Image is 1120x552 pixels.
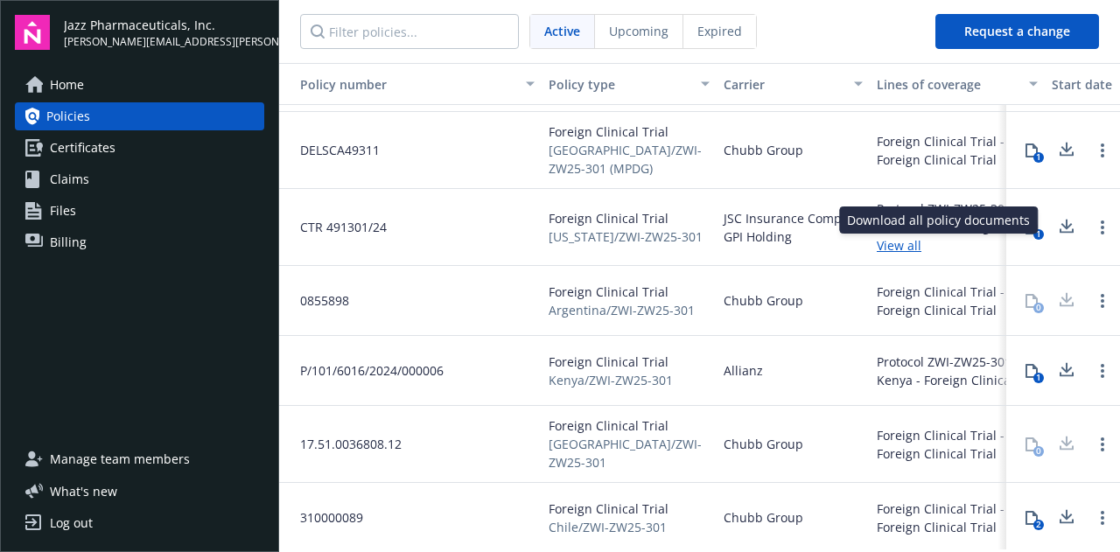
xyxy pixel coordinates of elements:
a: Open options [1092,434,1113,455]
span: Kenya/ZWI-ZW25-301 [549,371,673,389]
div: Download all policy documents [839,206,1038,234]
span: Chubb Group [724,508,803,527]
a: Open options [1092,217,1113,238]
a: Files [15,197,264,225]
span: CTR 491301/24 [286,218,387,236]
span: Argentina/ZWI-ZW25-301 [549,301,695,319]
span: Allianz [724,361,763,380]
a: Policies [15,102,264,130]
button: Carrier [717,63,870,105]
span: Foreign Clinical Trial [549,500,668,518]
div: Foreign Clinical Trial - Foreign Clinical Trial [877,500,1038,536]
span: What ' s new [50,482,117,500]
button: Lines of coverage [870,63,1045,105]
div: 1 [1033,152,1044,163]
div: Carrier [724,75,843,94]
div: Foreign Clinical Trial - Foreign Clinical Trial [877,132,1038,169]
a: Claims [15,165,264,193]
span: [PERSON_NAME][EMAIL_ADDRESS][PERSON_NAME][DOMAIN_NAME] [64,34,264,50]
a: Billing [15,228,264,256]
a: Certificates [15,134,264,162]
div: 1 [1033,229,1044,240]
div: Policy type [549,75,690,94]
span: Foreign Clinical Trial [549,283,695,301]
span: Chile/ZWI-ZW25-301 [549,518,668,536]
a: Home [15,71,264,99]
a: Open options [1092,140,1113,161]
input: Filter policies... [300,14,519,49]
a: Manage team members [15,445,264,473]
div: Protocol ZWI-ZW25-301 Kenya - Foreign Clinical Trial [877,353,1038,389]
span: 0855898 [286,291,349,310]
span: Jazz Pharmaceuticals, Inc. [64,16,264,34]
a: View all [877,236,1038,255]
button: Jazz Pharmaceuticals, Inc.[PERSON_NAME][EMAIL_ADDRESS][PERSON_NAME][DOMAIN_NAME] [64,15,264,50]
button: 1 [1014,353,1049,388]
span: JSC Insurance Company GPI Holding [724,209,863,246]
span: [GEOGRAPHIC_DATA]/ZWI-ZW25-301 [549,435,710,472]
div: Foreign Clinical Trial - Foreign Clinical Trial [877,426,1038,463]
div: 2 [1033,520,1044,530]
span: Foreign Clinical Trial [549,122,710,141]
a: Open options [1092,290,1113,311]
span: P/101/6016/2024/000006 [286,361,444,380]
div: Lines of coverage [877,75,1018,94]
button: Request a change [935,14,1099,49]
span: Manage team members [50,445,190,473]
span: Upcoming [609,22,668,40]
div: Toggle SortBy [286,75,515,94]
button: 2 [1014,500,1049,535]
span: Chubb Group [724,141,803,159]
span: Home [50,71,84,99]
button: 1 [1014,133,1049,168]
div: 1 [1033,373,1044,383]
span: [GEOGRAPHIC_DATA]/ZWI-ZW25-301 (MPDG) [549,141,710,178]
div: Foreign Clinical Trial - Foreign Clinical Trial [877,283,1038,319]
span: Expired [697,22,742,40]
button: Policy type [542,63,717,105]
span: 17.51.0036808.12 [286,435,402,453]
div: Log out [50,509,93,537]
span: Certificates [50,134,115,162]
span: Foreign Clinical Trial [549,416,710,435]
span: Foreign Clinical Trial [549,353,673,371]
span: Chubb Group [724,435,803,453]
span: DELSCA49311 [286,141,380,159]
a: Open options [1092,507,1113,528]
span: 310000089 [286,508,363,527]
span: Files [50,197,76,225]
a: Open options [1092,360,1113,381]
span: Chubb Group [724,291,803,310]
span: Active [544,22,580,40]
span: Policies [46,102,90,130]
span: Billing [50,228,87,256]
button: What's new [15,482,145,500]
div: Protocol ZWI-ZW25-301 [US_STATE] - Foreign Clinical Trial [877,199,1038,236]
span: Foreign Clinical Trial [549,209,703,227]
span: [US_STATE]/ZWI-ZW25-301 [549,227,703,246]
div: Policy number [286,75,515,94]
span: Claims [50,165,89,193]
img: navigator-logo.svg [15,15,50,50]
